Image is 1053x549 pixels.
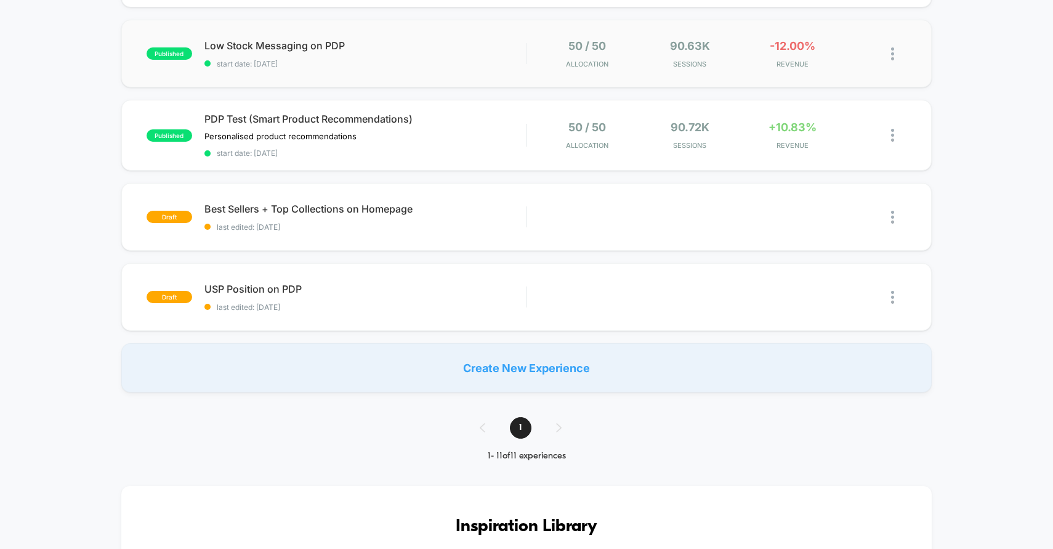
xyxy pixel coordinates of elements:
span: Sessions [642,60,738,68]
span: 90.72k [671,121,709,134]
h3: Inspiration Library [158,517,895,537]
img: close [891,47,894,60]
span: start date: [DATE] [204,148,526,158]
span: last edited: [DATE] [204,222,526,232]
span: REVENUE [744,141,840,150]
span: PDP Test (Smart Product Recommendations) [204,113,526,125]
span: 90.63k [670,39,710,52]
span: +10.83% [769,121,817,134]
span: REVENUE [744,60,840,68]
img: close [891,129,894,142]
span: USP Position on PDP [204,283,526,295]
span: Allocation [566,60,608,68]
span: published [147,129,192,142]
span: 50 / 50 [568,121,606,134]
div: 1 - 11 of 11 experiences [467,451,586,462]
span: 50 / 50 [568,39,606,52]
span: 1 [510,417,531,439]
span: published [147,47,192,60]
div: Create New Experience [121,343,932,392]
span: Sessions [642,141,738,150]
span: Personalised product recommendations [204,131,357,141]
img: close [891,211,894,224]
span: start date: [DATE] [204,59,526,68]
span: -12.00% [770,39,815,52]
img: close [891,291,894,304]
span: Allocation [566,141,608,150]
span: draft [147,211,192,223]
span: draft [147,291,192,303]
span: last edited: [DATE] [204,303,526,312]
span: Low Stock Messaging on PDP [204,39,526,52]
span: Best Sellers + Top Collections on Homepage [204,203,526,215]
